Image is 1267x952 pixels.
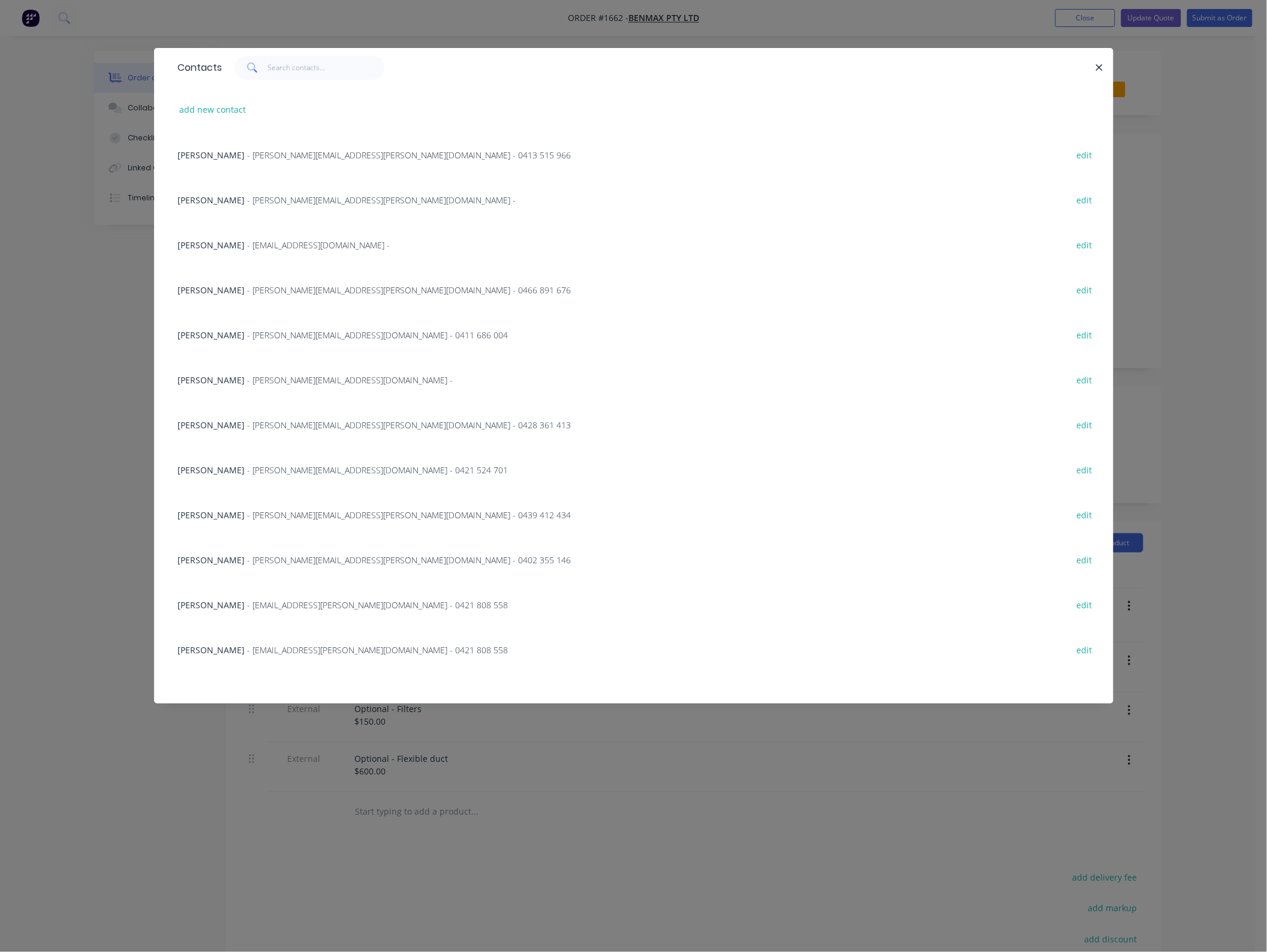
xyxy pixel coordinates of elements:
span: [PERSON_NAME] [178,149,245,161]
span: [PERSON_NAME] [178,419,245,431]
span: - [PERSON_NAME][EMAIL_ADDRESS][PERSON_NAME][DOMAIN_NAME] - [248,194,516,206]
span: [PERSON_NAME] [178,554,245,566]
button: edit [1071,551,1099,567]
button: edit [1071,416,1099,433]
button: edit [1071,641,1099,657]
span: - [PERSON_NAME][EMAIL_ADDRESS][PERSON_NAME][DOMAIN_NAME] - 0413 515 966 [248,149,571,161]
span: [PERSON_NAME] [178,194,245,206]
span: - [PERSON_NAME][EMAIL_ADDRESS][PERSON_NAME][DOMAIN_NAME] - 0466 891 676 [248,284,571,296]
span: - [PERSON_NAME][EMAIL_ADDRESS][DOMAIN_NAME] - 0421 524 701 [248,464,508,476]
span: - [PERSON_NAME][EMAIL_ADDRESS][PERSON_NAME][DOMAIN_NAME] - 0402 355 146 [248,554,571,566]
div: Contacts [172,49,222,87]
button: edit [1071,506,1099,522]
span: [PERSON_NAME] [178,329,245,341]
button: edit [1071,371,1099,388]
span: - [PERSON_NAME][EMAIL_ADDRESS][DOMAIN_NAME] - [248,374,453,386]
span: - [EMAIL_ADDRESS][DOMAIN_NAME] - [248,239,390,251]
span: [PERSON_NAME] [178,239,245,251]
button: edit [1071,596,1099,612]
span: - [PERSON_NAME][EMAIL_ADDRESS][DOMAIN_NAME] - 0411 686 004 [248,329,508,341]
input: Search contacts... [267,56,384,80]
span: - [EMAIL_ADDRESS][PERSON_NAME][DOMAIN_NAME] - 0421 808 558 [248,644,508,656]
span: [PERSON_NAME] [178,599,245,611]
span: [PERSON_NAME] [178,464,245,476]
button: edit [1071,146,1099,163]
span: - [EMAIL_ADDRESS][PERSON_NAME][DOMAIN_NAME] - 0421 808 558 [248,599,508,611]
button: edit [1071,281,1099,298]
span: - [PERSON_NAME][EMAIL_ADDRESS][PERSON_NAME][DOMAIN_NAME] - 0428 361 413 [248,419,571,431]
span: [PERSON_NAME] [178,284,245,296]
span: [PERSON_NAME] [178,644,245,656]
button: edit [1071,191,1099,208]
button: add new contact [173,101,252,118]
span: [PERSON_NAME] [178,509,245,521]
span: [PERSON_NAME] [178,374,245,386]
button: edit [1071,236,1099,253]
button: edit [1071,326,1099,343]
button: edit [1071,461,1099,477]
span: - [PERSON_NAME][EMAIL_ADDRESS][PERSON_NAME][DOMAIN_NAME] - 0439 412 434 [248,509,571,521]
